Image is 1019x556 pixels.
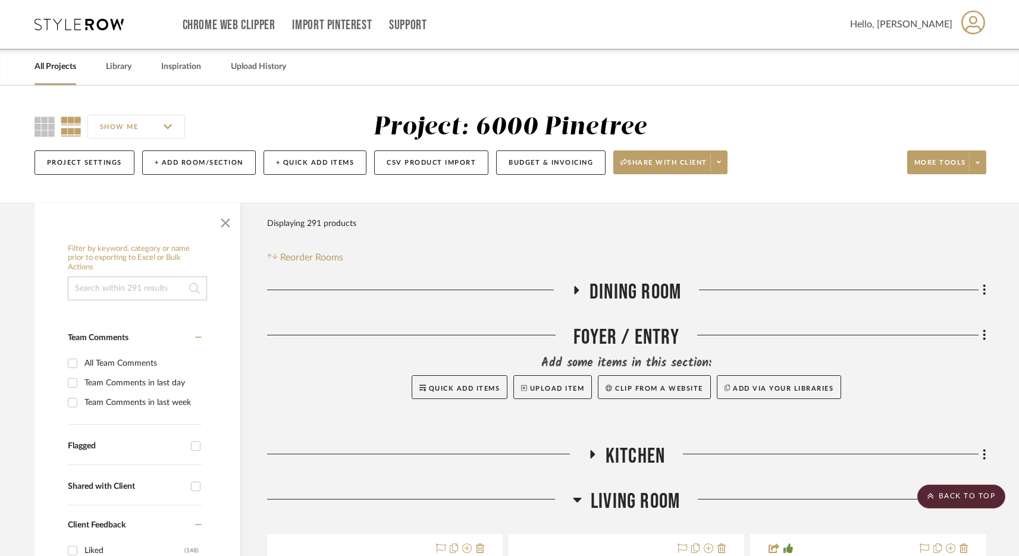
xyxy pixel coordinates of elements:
[106,59,131,75] a: Library
[590,279,681,305] span: Dining Room
[84,354,199,373] div: All Team Comments
[717,375,842,399] button: Add via your libraries
[267,355,986,372] div: Add some items in this section:
[513,375,592,399] button: Upload Item
[292,20,372,30] a: Import Pinterest
[161,59,201,75] a: Inspiration
[142,150,256,175] button: + Add Room/Section
[907,150,986,174] button: More tools
[496,150,606,175] button: Budget & Invoicing
[598,375,710,399] button: Clip from a website
[613,150,728,174] button: Share with client
[591,489,680,514] span: Living Room
[620,158,707,176] span: Share with client
[68,441,185,451] div: Flagged
[429,385,500,392] span: Quick Add Items
[280,250,343,265] span: Reorder Rooms
[68,244,207,272] h6: Filter by keyword, category or name prior to exporting to Excel or Bulk Actions
[389,20,427,30] a: Support
[264,150,367,175] button: + Quick Add Items
[68,482,185,492] div: Shared with Client
[374,150,488,175] button: CSV Product Import
[84,393,199,412] div: Team Comments in last week
[214,209,237,233] button: Close
[267,250,344,265] button: Reorder Rooms
[412,375,508,399] button: Quick Add Items
[231,59,286,75] a: Upload History
[373,115,647,140] div: Project: 6000 Pinetree
[35,150,134,175] button: Project Settings
[68,277,207,300] input: Search within 291 results
[917,485,1005,508] scroll-to-top-button: BACK TO TOP
[35,59,76,75] a: All Projects
[267,212,356,235] div: Displaying 291 products
[183,20,275,30] a: Chrome Web Clipper
[68,521,126,529] span: Client Feedback
[84,373,199,392] div: Team Comments in last day
[914,158,966,176] span: More tools
[68,334,128,342] span: Team Comments
[606,444,665,469] span: Kitchen
[850,17,952,32] span: Hello, [PERSON_NAME]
